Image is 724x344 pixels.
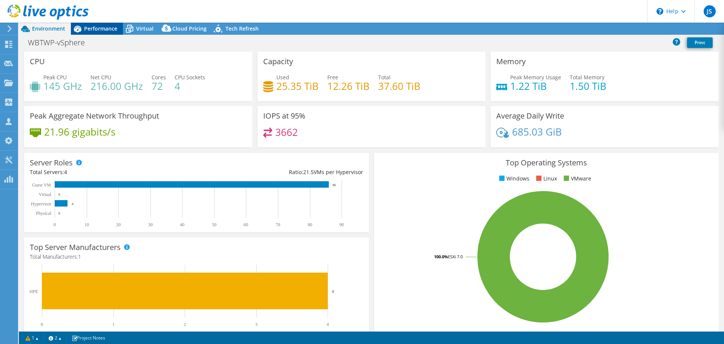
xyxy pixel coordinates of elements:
[534,174,557,183] li: Linux
[31,201,51,207] text: Hypervisor
[90,74,111,81] span: Net CPU
[339,222,344,227] text: 90
[276,82,319,90] h4: 25.35 TiB
[510,74,561,81] span: Peak Memory Usage
[84,25,117,32] span: Performance
[244,222,248,227] text: 60
[263,112,305,120] h3: IOPS at 95%
[172,25,207,32] span: Cloud Pricing
[112,322,115,327] text: 1
[327,74,338,81] span: Free
[30,168,196,176] div: Total Servers:
[175,82,205,90] h4: 4
[687,37,713,48] a: Print
[30,253,363,261] h4: Total Manufacturers:
[25,39,97,47] h1: WBTWP-vSphere
[32,25,65,32] span: Environment
[332,289,334,293] text: 4
[136,25,153,32] span: Virtual
[378,82,420,90] h4: 37.60 TiB
[116,222,121,227] text: 20
[30,243,121,251] h3: Top Server Manufacturers
[148,222,153,227] text: 30
[512,128,562,136] h4: 685.03 GiB
[39,192,52,197] text: Virtual
[43,74,67,81] span: Peak CPU
[308,222,312,227] text: 80
[657,8,663,15] svg: \n
[225,25,259,32] span: Tech Refresh
[275,128,298,136] h4: 3662
[303,168,314,176] span: 21.5
[90,82,143,90] h4: 216.00 GHz
[152,82,166,90] h4: 72
[84,222,89,227] text: 10
[30,57,45,66] h3: CPU
[562,174,591,183] li: VMware
[448,254,463,259] tspan: ESXi 7.0
[152,74,166,81] span: Cores
[184,322,186,327] text: 2
[44,128,115,136] h4: 21.96 gigabits/s
[434,254,448,259] tspan: 100.0%
[43,333,67,342] a: 2
[64,168,67,176] span: 4
[255,322,258,327] text: 3
[496,112,564,120] h3: Average Daily Write
[30,159,73,167] h3: Server Roles
[276,74,289,81] span: Used
[570,82,606,90] h4: 1.50 TiB
[570,74,604,81] span: Total Memory
[36,211,51,216] text: Physical
[378,74,391,81] span: Total
[497,174,529,183] li: Windows
[43,82,82,90] h4: 145 GHz
[180,222,184,227] text: 40
[30,112,159,120] h3: Peak Aggregate Network Throughput
[333,183,336,187] text: 86
[78,253,81,260] span: 1
[32,182,51,188] text: Guest VM
[58,193,60,196] text: 0
[327,322,329,327] text: 4
[196,168,363,176] div: Ratio: VMs per Hypervisor
[175,74,205,81] span: CPU Sockets
[58,211,60,215] text: 0
[72,202,74,206] text: 4
[510,82,561,90] h4: 1.22 TiB
[41,322,43,327] text: 0
[704,5,716,17] span: JS
[29,289,38,294] text: HPE
[327,82,370,90] h4: 12.26 TiB
[263,57,293,66] h3: Capacity
[276,222,280,227] text: 70
[212,222,216,227] text: 50
[66,333,110,342] a: Project Notes
[54,222,56,227] text: 0
[496,57,526,66] h3: Memory
[380,159,713,167] h3: Top Operating Systems
[20,333,44,342] a: 1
